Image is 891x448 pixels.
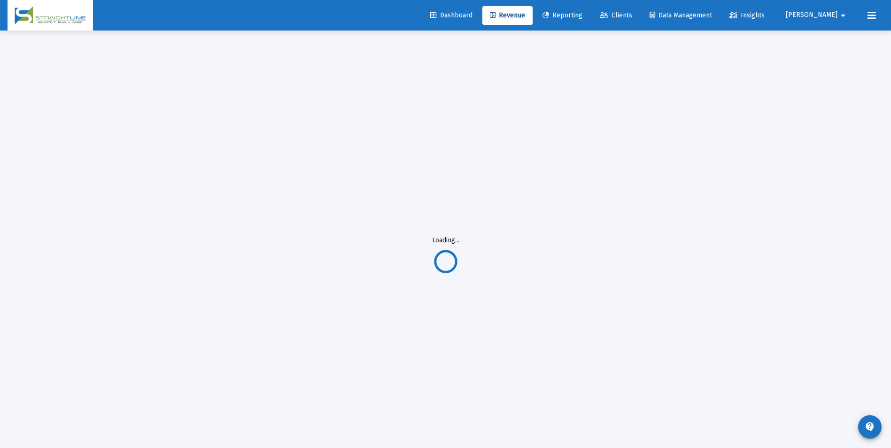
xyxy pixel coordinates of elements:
span: Reporting [542,11,582,19]
a: Reporting [535,6,590,25]
span: [PERSON_NAME] [786,11,837,19]
span: Dashboard [430,11,473,19]
a: Revenue [482,6,533,25]
a: Data Management [642,6,720,25]
mat-icon: arrow_drop_down [837,6,849,25]
span: Clients [600,11,632,19]
span: Data Management [650,11,712,19]
button: [PERSON_NAME] [775,6,860,24]
a: Dashboard [423,6,480,25]
img: Dashboard [15,6,86,25]
mat-icon: contact_support [864,421,876,433]
a: Insights [722,6,772,25]
a: Clients [592,6,640,25]
span: Insights [729,11,765,19]
span: Revenue [490,11,525,19]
